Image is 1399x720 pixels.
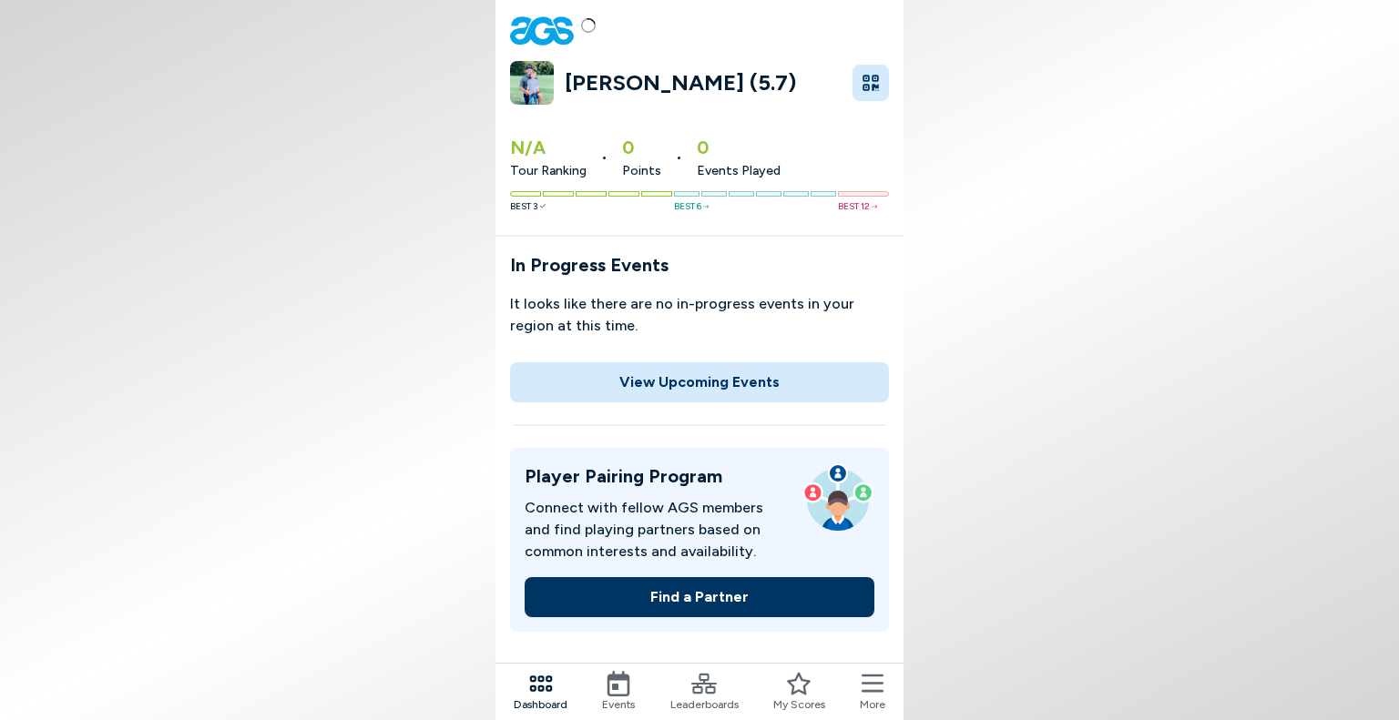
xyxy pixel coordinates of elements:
span: More [860,696,885,713]
button: View Upcoming Events [510,362,889,402]
h3: Player Pairing Program [525,462,788,490]
span: • [601,147,608,167]
span: My Scores [773,696,825,713]
span: Best 6 [674,199,709,213]
span: Dashboard [514,696,567,713]
img: avatar [510,61,554,105]
a: My Scores [773,671,825,713]
button: Find a Partner [525,577,874,617]
span: It looks like there are no in-progress events in your region at this time. [510,293,889,337]
span: Events [602,696,635,713]
span: 0 [697,134,781,161]
p: Connect with fellow AGS members and find playing partners based on common interests and availabil... [525,497,788,563]
span: Events Played [697,161,781,180]
span: Tour Ranking [510,161,587,180]
button: More [860,671,885,713]
a: [PERSON_NAME] (5.7) [565,70,842,96]
span: • [676,147,682,167]
a: Leaderboards [670,671,739,713]
h3: In Progress Events [510,251,889,279]
a: Events [602,671,635,713]
a: Dashboard [514,671,567,713]
span: N/A [510,134,587,161]
span: Leaderboards [670,696,739,713]
span: Best 12 [838,199,877,213]
span: Points [622,161,661,180]
button: See All [819,661,889,701]
span: Best 3 [510,199,546,213]
span: 0 [622,134,661,161]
